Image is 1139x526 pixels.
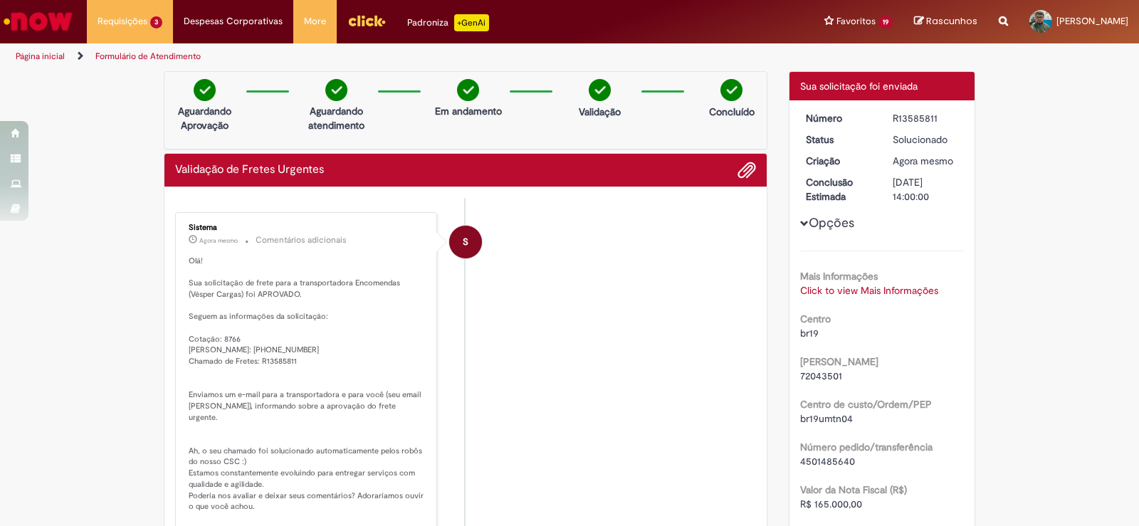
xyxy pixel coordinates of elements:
a: Rascunhos [914,15,977,28]
span: 19 [878,16,893,28]
div: Padroniza [407,14,489,31]
b: Centro de custo/Ordem/PEP [800,398,932,411]
b: Centro [800,312,831,325]
span: 4501485640 [800,455,855,468]
p: Validação [579,105,621,119]
p: Em andamento [435,104,502,118]
span: [PERSON_NAME] [1056,15,1128,27]
span: Requisições [98,14,147,28]
img: check-circle-green.png [457,79,479,101]
span: br19 [800,327,819,340]
span: Agora mesmo [893,154,953,167]
b: [PERSON_NAME] [800,355,878,368]
span: Favoritos [836,14,876,28]
dt: Número [795,111,883,125]
div: System [449,226,482,258]
p: Aguardando atendimento [302,104,371,132]
p: Concluído [709,105,755,119]
a: Click to view Mais Informações [800,284,938,297]
img: check-circle-green.png [325,79,347,101]
div: [DATE] 14:00:00 [893,175,959,204]
div: 01/10/2025 12:37:15 [893,154,959,168]
img: check-circle-green.png [589,79,611,101]
div: Sistema [189,223,426,232]
img: click_logo_yellow_360x200.png [347,10,386,31]
img: check-circle-green.png [720,79,742,101]
a: Formulário de Atendimento [95,51,201,62]
ul: Trilhas de página [11,43,749,70]
dt: Status [795,132,883,147]
div: Solucionado [893,132,959,147]
time: 01/10/2025 12:37:15 [893,154,953,167]
p: Aguardando Aprovação [170,104,239,132]
span: Despesas Corporativas [184,14,283,28]
img: check-circle-green.png [194,79,216,101]
h2: Validação de Fretes Urgentes Histórico de tíquete [175,164,324,177]
img: ServiceNow [1,7,75,36]
span: 72043501 [800,369,842,382]
span: S [463,225,468,259]
span: 3 [150,16,162,28]
span: Rascunhos [926,14,977,28]
p: +GenAi [454,14,489,31]
div: R13585811 [893,111,959,125]
button: Adicionar anexos [738,161,756,179]
dt: Criação [795,154,883,168]
b: Número pedido/transferência [800,441,933,453]
time: 01/10/2025 12:37:19 [199,236,238,245]
a: Página inicial [16,51,65,62]
b: Valor da Nota Fiscal (R$) [800,483,907,496]
span: R$ 165.000,00 [800,498,862,510]
span: More [304,14,326,28]
span: Sua solicitação foi enviada [800,80,918,93]
b: Mais Informações [800,270,878,283]
dt: Conclusão Estimada [795,175,883,204]
span: br19umtn04 [800,412,853,425]
span: Agora mesmo [199,236,238,245]
small: Comentários adicionais [256,234,347,246]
